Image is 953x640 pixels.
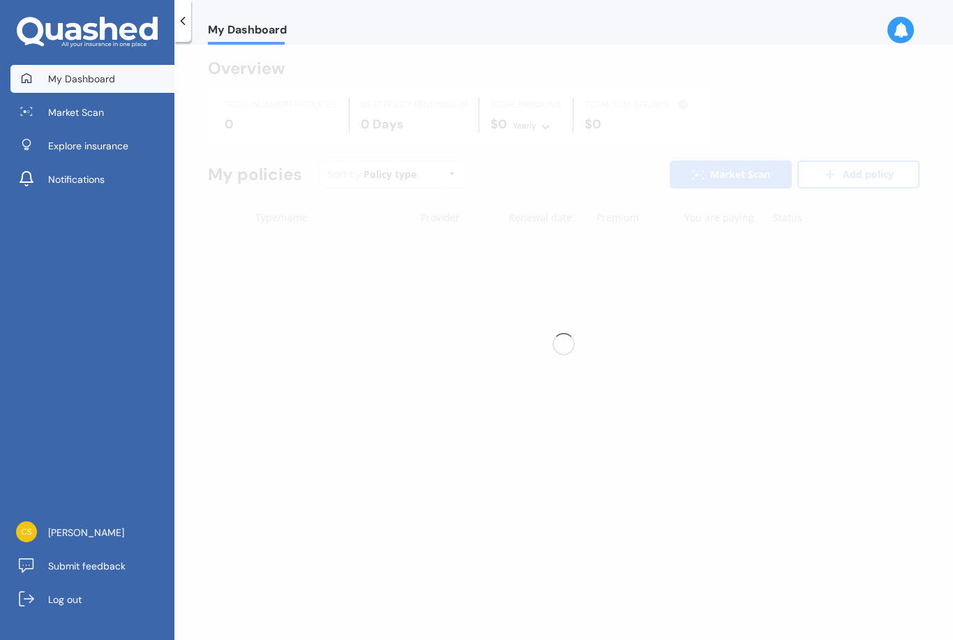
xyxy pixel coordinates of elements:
a: Notifications [10,165,174,193]
span: Log out [48,593,82,606]
span: Submit feedback [48,559,126,573]
span: Notifications [48,172,105,186]
a: Market Scan [10,98,174,126]
a: Log out [10,586,174,613]
a: Submit feedback [10,552,174,580]
span: Market Scan [48,105,104,119]
span: Explore insurance [48,139,128,153]
a: [PERSON_NAME] [10,519,174,546]
a: Explore insurance [10,132,174,160]
span: My Dashboard [48,72,115,86]
span: My Dashboard [208,23,287,42]
img: c9f55f7fee65e027208f522bbbfd5985 [16,521,37,542]
span: [PERSON_NAME] [48,526,124,539]
a: My Dashboard [10,65,174,93]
